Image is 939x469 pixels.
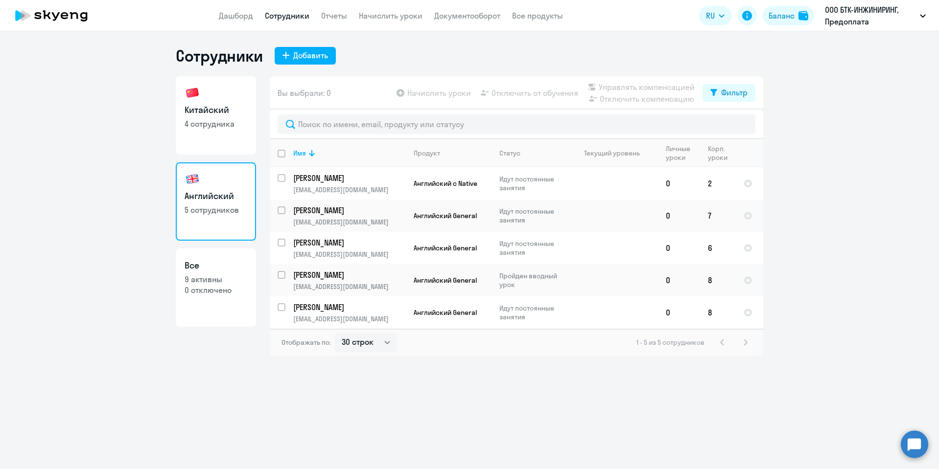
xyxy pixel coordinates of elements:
[293,237,404,248] p: [PERSON_NAME]
[293,269,405,280] a: [PERSON_NAME]
[499,149,566,157] div: Статус
[699,6,731,25] button: RU
[666,144,700,162] div: Личные уроки
[708,144,735,162] div: Корп. уроки
[185,118,247,129] p: 4 сотрудника
[293,173,405,183] a: [PERSON_NAME]
[293,185,405,194] p: [EMAIL_ADDRESS][DOMAIN_NAME]
[176,46,263,66] h1: Сотрудники
[293,282,405,291] p: [EMAIL_ADDRESS][DOMAIN_NAME]
[278,114,755,134] input: Поиск по имени, email, продукту или статусу
[293,302,405,313] a: [PERSON_NAME]
[700,264,736,296] td: 8
[414,308,477,317] span: Английский General
[282,338,331,347] span: Отображать по:
[658,200,700,232] td: 0
[499,239,566,257] p: Идут постоянные занятия
[414,276,477,285] span: Английский General
[293,269,404,280] p: [PERSON_NAME]
[721,87,748,98] div: Фильтр
[499,207,566,224] p: Идут постоянные занятия
[265,11,309,21] a: Сотрудники
[763,6,814,25] button: Балансbalance
[278,87,331,99] span: Вы выбрали: 0
[293,314,405,323] p: [EMAIL_ADDRESS][DOMAIN_NAME]
[293,149,306,157] div: Имя
[176,76,256,155] a: Китайский4 сотрудника
[820,4,931,27] button: ООО БТК-ИНЖИНИРИНГ, Предоплата
[185,171,200,187] img: english
[293,149,405,157] div: Имя
[359,11,423,21] a: Начислить уроки
[219,11,253,21] a: Дашборд
[185,285,247,295] p: 0 отключено
[499,271,566,289] p: Пройден вводный урок
[636,338,704,347] span: 1 - 5 из 5 сотрудников
[414,149,491,157] div: Продукт
[293,205,405,216] a: [PERSON_NAME]
[700,167,736,200] td: 2
[414,179,477,188] span: Английский с Native
[798,11,808,21] img: balance
[666,144,693,162] div: Личные уроки
[499,149,520,157] div: Статус
[703,84,755,102] button: Фильтр
[658,167,700,200] td: 0
[293,49,328,61] div: Добавить
[575,149,657,157] div: Текущий уровень
[825,4,916,27] p: ООО БТК-ИНЖИНИРИНГ, Предоплата
[293,302,404,313] p: [PERSON_NAME]
[185,190,247,202] h3: Английский
[293,218,405,226] p: [EMAIL_ADDRESS][DOMAIN_NAME]
[708,144,729,162] div: Корп. уроки
[414,149,440,157] div: Продукт
[185,259,247,272] h3: Все
[769,10,795,22] div: Баланс
[176,248,256,327] a: Все9 активны0 отключено
[293,173,404,183] p: [PERSON_NAME]
[293,205,404,216] p: [PERSON_NAME]
[584,149,640,157] div: Текущий уровень
[700,200,736,232] td: 7
[700,296,736,329] td: 8
[512,11,563,21] a: Все продукты
[321,11,347,21] a: Отчеты
[176,162,256,241] a: Английский5 сотрудников
[700,232,736,264] td: 6
[414,244,477,252] span: Английский General
[185,85,200,101] img: chinese
[658,232,700,264] td: 0
[499,304,566,321] p: Идут постоянные занятия
[293,250,405,259] p: [EMAIL_ADDRESS][DOMAIN_NAME]
[499,175,566,192] p: Идут постоянные занятия
[185,204,247,215] p: 5 сотрудников
[658,296,700,329] td: 0
[185,104,247,116] h3: Китайский
[434,11,500,21] a: Документооборот
[658,264,700,296] td: 0
[185,274,247,285] p: 9 активны
[706,10,715,22] span: RU
[293,237,405,248] a: [PERSON_NAME]
[414,211,477,220] span: Английский General
[275,47,336,65] button: Добавить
